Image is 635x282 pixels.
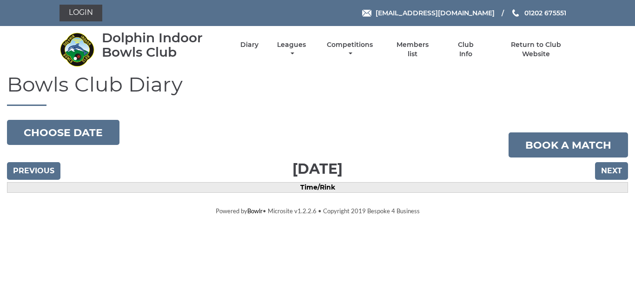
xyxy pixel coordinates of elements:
[450,40,481,59] a: Club Info
[7,73,628,106] h1: Bowls Club Diary
[275,40,308,59] a: Leagues
[497,40,575,59] a: Return to Club Website
[595,162,628,180] input: Next
[247,207,263,215] a: Bowlr
[524,9,566,17] span: 01202 675551
[362,8,495,18] a: Email [EMAIL_ADDRESS][DOMAIN_NAME]
[60,32,94,67] img: Dolphin Indoor Bowls Club
[7,183,628,193] td: Time/Rink
[240,40,258,49] a: Diary
[7,120,119,145] button: Choose date
[362,10,371,17] img: Email
[512,9,519,17] img: Phone us
[7,162,60,180] input: Previous
[102,31,224,59] div: Dolphin Indoor Bowls Club
[511,8,566,18] a: Phone us 01202 675551
[216,207,420,215] span: Powered by • Microsite v1.2.2.6 • Copyright 2019 Bespoke 4 Business
[324,40,375,59] a: Competitions
[376,9,495,17] span: [EMAIL_ADDRESS][DOMAIN_NAME]
[509,132,628,157] a: Book a match
[60,5,102,21] a: Login
[391,40,434,59] a: Members list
